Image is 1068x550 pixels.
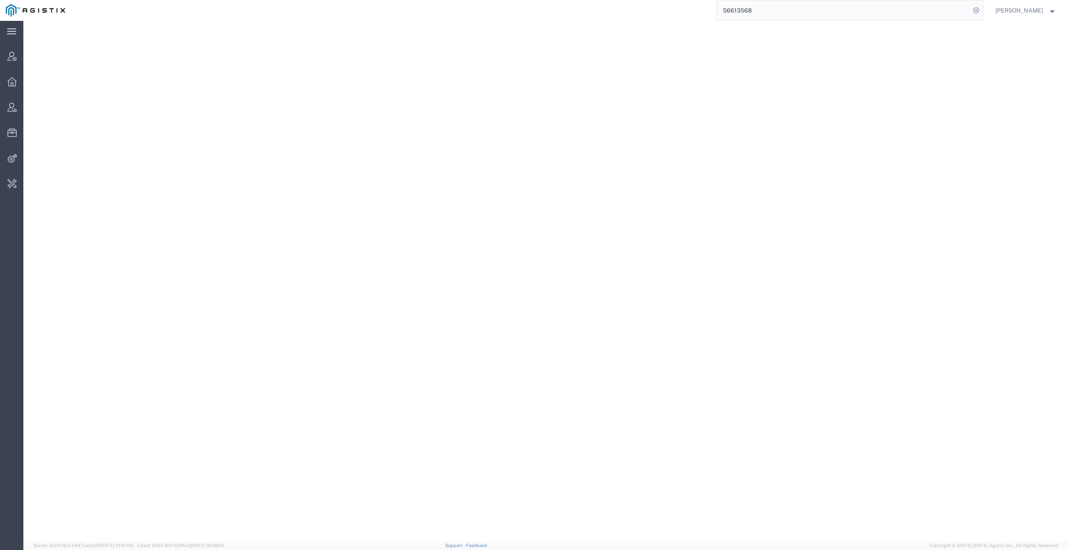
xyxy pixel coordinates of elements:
span: Client: 2025.19.0-129fbcf [137,543,224,548]
span: Daria Moshkova [995,6,1043,15]
span: [DATE] 09:39:01 [190,543,224,548]
a: Support [445,543,466,548]
a: Feedback [466,543,487,548]
img: logo [6,4,65,17]
button: [PERSON_NAME] [995,5,1057,15]
input: Search for shipment number, reference number [717,0,970,20]
span: Copyright © [DATE]-[DATE] Agistix Inc., All Rights Reserved [929,542,1058,549]
span: [DATE] 10:47:06 [100,543,133,548]
iframe: FS Legacy Container [23,21,1068,541]
span: Server: 2025.19.0-d447cefac8f [33,543,133,548]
